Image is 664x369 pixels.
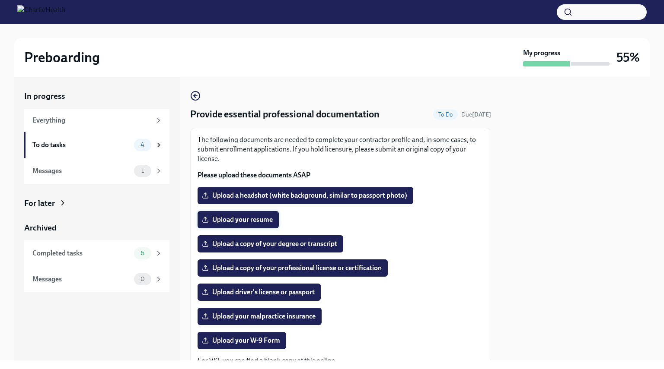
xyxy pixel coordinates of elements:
[32,116,151,125] div: Everything
[204,288,315,296] span: Upload driver's license or passport
[204,264,382,272] span: Upload a copy of your professional license or certification
[616,50,640,65] h3: 55%
[198,235,343,252] label: Upload a copy of your degree or transcript
[198,332,286,349] label: Upload your W-9 Form
[32,274,131,284] div: Messages
[136,167,149,174] span: 1
[204,191,407,200] span: Upload a headshot (white background, similar to passport photo)
[204,215,273,224] span: Upload your resume
[24,266,169,292] a: Messages0
[433,111,458,118] span: To Do
[24,109,169,132] a: Everything
[198,356,484,366] p: For W9, you can find a blank copy of this online.
[135,142,150,148] span: 4
[198,135,484,164] p: The following documents are needed to complete your contractor profile and, in some cases, to sub...
[24,158,169,184] a: Messages1
[198,259,388,277] label: Upload a copy of your professional license or certification
[24,91,169,102] a: In progress
[461,110,491,119] span: August 23rd, 2025 08:00
[204,336,280,345] span: Upload your W-9 Form
[461,111,491,118] span: Due
[198,211,279,228] label: Upload your resume
[24,198,169,209] a: For later
[198,187,413,204] label: Upload a headshot (white background, similar to passport photo)
[204,312,316,321] span: Upload your malpractice insurance
[135,250,150,256] span: 6
[204,240,337,248] span: Upload a copy of your degree or transcript
[523,48,560,58] strong: My progress
[198,308,322,325] label: Upload your malpractice insurance
[24,222,169,233] a: Archived
[190,108,380,121] h4: Provide essential professional documentation
[24,49,100,66] h2: Preboarding
[24,132,169,158] a: To do tasks4
[472,111,491,118] strong: [DATE]
[135,276,150,282] span: 0
[24,240,169,266] a: Completed tasks6
[198,284,321,301] label: Upload driver's license or passport
[24,198,55,209] div: For later
[198,171,310,179] strong: Please upload these documents ASAP
[32,140,131,150] div: To do tasks
[32,249,131,258] div: Completed tasks
[32,166,131,176] div: Messages
[17,5,65,19] img: CharlieHealth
